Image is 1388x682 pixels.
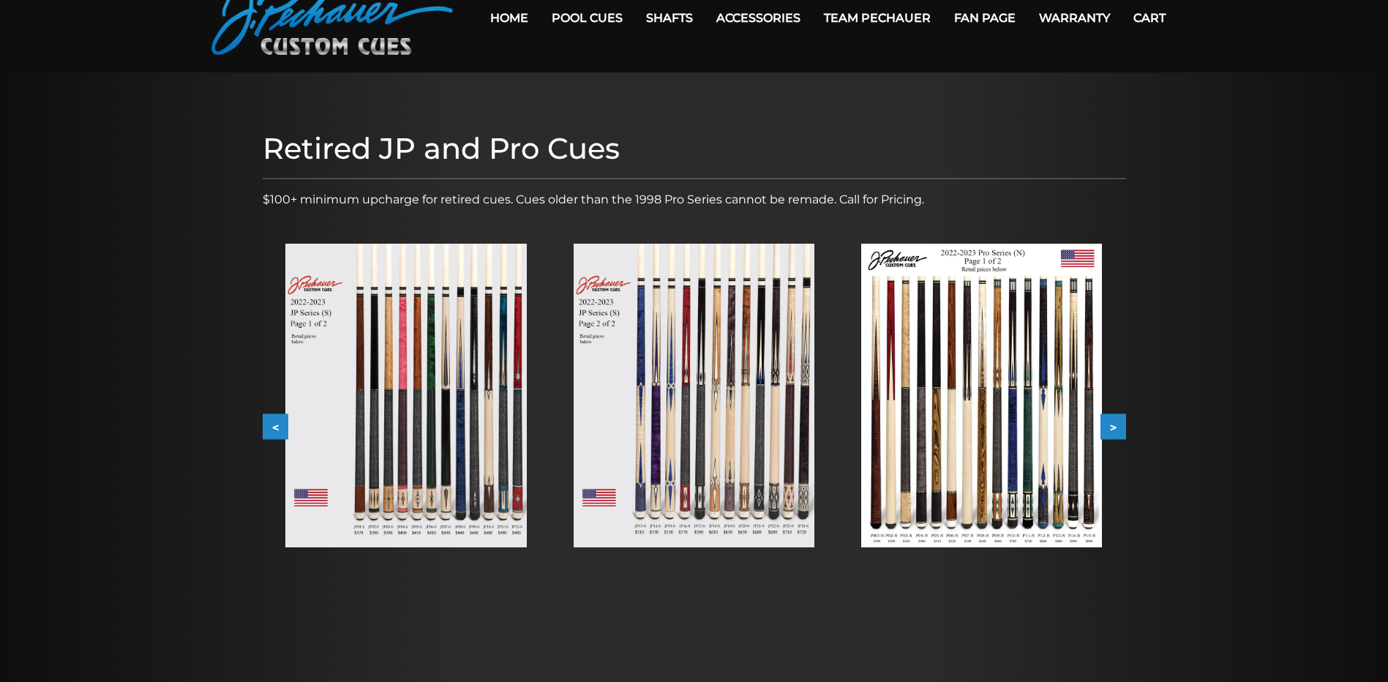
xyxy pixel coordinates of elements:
div: Carousel Navigation [263,414,1126,440]
button: < [263,414,288,440]
button: > [1100,414,1126,440]
p: $100+ minimum upcharge for retired cues. Cues older than the 1998 Pro Series cannot be remade. Ca... [263,191,1126,209]
h1: Retired JP and Pro Cues [263,131,1126,166]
